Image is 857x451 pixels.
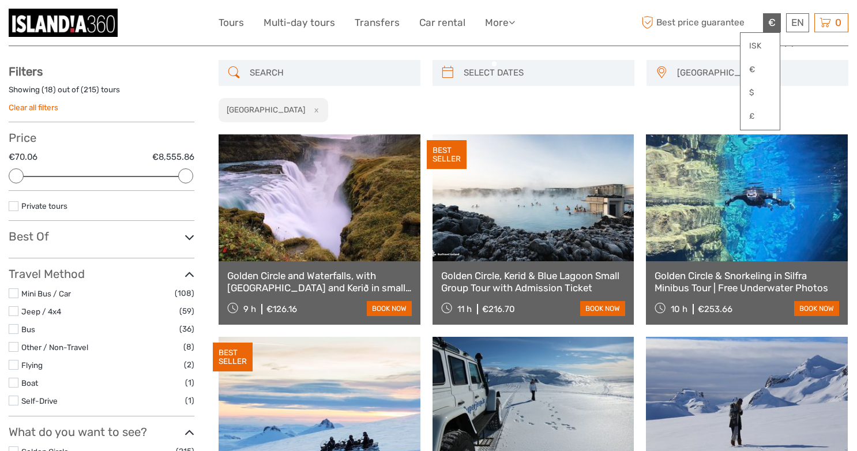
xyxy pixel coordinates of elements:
[219,14,244,31] a: Tours
[16,20,130,29] p: We're away right now. Please check back later!
[21,343,88,352] a: Other / Non-Travel
[741,36,780,57] a: ISK
[741,82,780,103] a: $
[833,17,843,28] span: 0
[671,304,687,314] span: 10 h
[213,343,253,371] div: BEST SELLER
[44,84,53,95] label: 18
[459,63,629,83] input: SELECT DATES
[9,267,194,281] h3: Travel Method
[9,131,194,145] h3: Price
[184,358,194,371] span: (2)
[9,84,194,102] div: Showing ( ) out of ( ) tours
[264,14,335,31] a: Multi-day tours
[185,376,194,389] span: (1)
[698,304,732,314] div: €253.66
[21,378,38,388] a: Boat
[133,18,146,32] button: Open LiveChat chat widget
[84,84,96,95] label: 215
[367,301,412,316] a: book now
[638,13,760,32] span: Best price guarantee
[21,360,43,370] a: Flying
[457,304,472,314] span: 11 h
[9,151,37,163] label: €70.06
[152,151,194,163] label: €8,555.86
[9,9,118,37] img: 359-8a86c472-227a-44f5-9a1a-607d161e92e3_logo_small.jpg
[482,304,515,314] div: €216.70
[266,304,297,314] div: €126.16
[245,63,415,83] input: SEARCH
[794,301,839,316] a: book now
[175,287,194,300] span: (108)
[580,301,625,316] a: book now
[672,63,843,82] button: [GEOGRAPHIC_DATA]
[179,305,194,318] span: (59)
[741,59,780,80] a: €
[419,14,465,31] a: Car rental
[227,270,412,294] a: Golden Circle and Waterfalls, with [GEOGRAPHIC_DATA] and Kerið in small group
[307,104,322,116] button: x
[185,394,194,407] span: (1)
[179,322,194,336] span: (36)
[21,396,58,405] a: Self-Drive
[9,65,43,78] strong: Filters
[9,230,194,243] h3: Best Of
[9,425,194,439] h3: What do you want to see?
[427,140,467,169] div: BEST SELLER
[21,325,35,334] a: Bus
[227,105,305,114] h2: [GEOGRAPHIC_DATA]
[183,340,194,354] span: (8)
[21,201,67,211] a: Private tours
[485,14,515,31] a: More
[786,13,809,32] div: EN
[243,304,256,314] span: 9 h
[9,103,58,112] a: Clear all filters
[355,14,400,31] a: Transfers
[768,17,776,28] span: €
[741,106,780,127] a: £
[21,289,71,298] a: Mini Bus / Car
[441,270,626,294] a: Golden Circle, Kerid & Blue Lagoon Small Group Tour with Admission Ticket
[21,307,61,316] a: Jeep / 4x4
[655,270,839,294] a: Golden Circle & Snorkeling in Silfra Minibus Tour | Free Underwater Photos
